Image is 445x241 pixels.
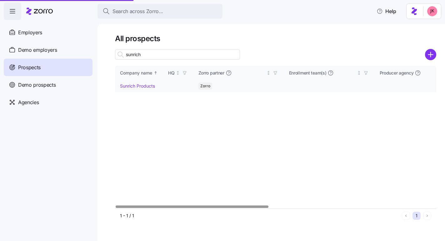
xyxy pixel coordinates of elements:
span: Producer agency [380,70,414,76]
a: Demo employers [4,41,92,59]
span: Enrollment team(s) [289,70,327,76]
div: Not sorted [266,71,271,75]
button: Help [372,5,401,17]
div: Sorted ascending [153,71,158,75]
a: Demo prospects [4,76,92,94]
span: Zorro [200,83,210,89]
button: 1 [412,212,421,220]
span: Zorro partner [198,70,224,76]
th: HQNot sorted [163,66,193,80]
div: 1 - 1 / 1 [120,213,399,219]
span: Agencies [18,99,39,106]
a: Sunrich Products [120,83,155,89]
span: Search across Zorro... [112,7,163,15]
input: Search prospect [115,50,240,60]
span: Employers [18,29,42,36]
a: Employers [4,24,92,41]
h1: All prospects [115,34,436,43]
button: Previous page [402,212,410,220]
span: Help [377,7,396,15]
svg: add icon [425,49,436,60]
span: Prospects [18,64,41,71]
span: Demo employers [18,46,57,54]
a: Prospects [4,59,92,76]
div: Company name [120,70,152,76]
div: Not sorted [176,71,180,75]
img: 19f1c8dceb8a17c03adbc41d53a5807f [427,6,437,16]
div: Not sorted [357,71,361,75]
button: Next page [423,212,431,220]
span: Demo prospects [18,81,56,89]
div: HQ [168,70,175,76]
a: Agencies [4,94,92,111]
th: Company nameSorted ascending [115,66,163,80]
button: Search across Zorro... [97,4,222,19]
th: Enrollment team(s)Not sorted [284,66,375,80]
th: Zorro partnerNot sorted [193,66,284,80]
